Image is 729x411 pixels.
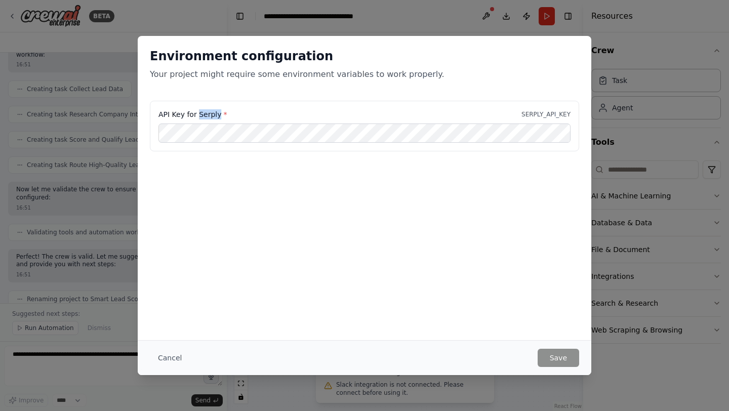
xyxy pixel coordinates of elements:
label: API Key for Serply [158,109,227,119]
p: SERPLY_API_KEY [521,110,571,118]
button: Cancel [150,349,190,367]
button: Save [538,349,579,367]
p: Your project might require some environment variables to work properly. [150,68,579,80]
h2: Environment configuration [150,48,579,64]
